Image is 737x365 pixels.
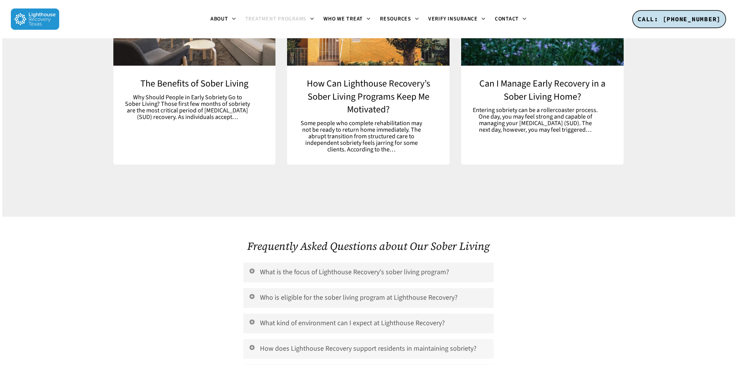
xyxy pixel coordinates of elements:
a: Who is eligible for the sober living program at Lighthouse Recovery? [243,288,493,308]
a: What is the focus of Lighthouse Recovery's sober living program? [243,263,493,282]
a: CALL: [PHONE_NUMBER] [632,10,726,29]
a: About [206,16,241,22]
span: CALL: [PHONE_NUMBER] [638,15,721,23]
a: Resources [375,16,424,22]
img: Lighthouse Recovery Texas [11,8,59,30]
a: The Benefits of Sober Living [113,66,276,132]
a: How does Lighthouse Recovery support residents in maintaining sobriety? [243,339,493,359]
span: Contact [495,15,519,23]
a: What kind of environment can I expect at Lighthouse Recovery? [243,314,493,333]
h2: Frequently Asked Questions about Our Sober Living [243,240,493,252]
a: How Can Lighthouse Recovery’s Sober Living Programs Keep Me Motivated? [287,66,450,165]
span: Verify Insurance [428,15,478,23]
span: Who We Treat [323,15,363,23]
a: Verify Insurance [424,16,490,22]
a: Who We Treat [319,16,375,22]
a: Contact [490,16,531,22]
span: Resources [380,15,411,23]
span: Treatment Programs [245,15,307,23]
a: Treatment Programs [241,16,319,22]
a: Can I Manage Early Recovery in a Sober Living Home? [461,66,624,145]
span: About [210,15,228,23]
